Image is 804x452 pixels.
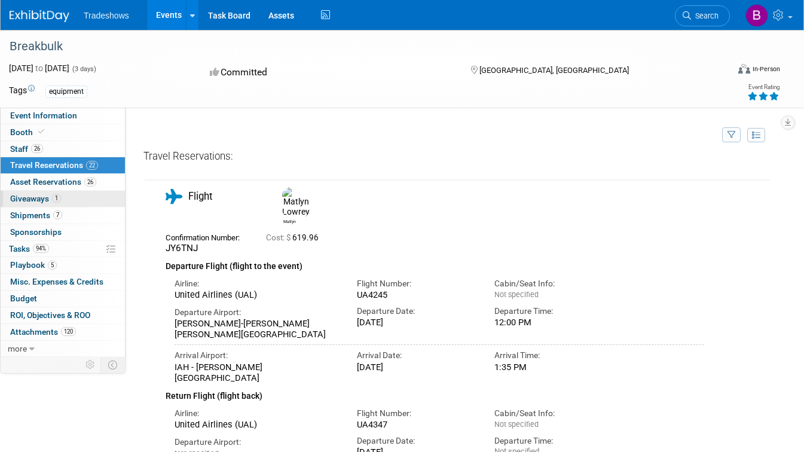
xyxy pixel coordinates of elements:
div: Departure Flight (flight to the event) [166,254,704,273]
span: [DATE] [DATE] [9,63,69,73]
a: Playbook5 [1,257,125,273]
span: Search [691,11,719,20]
span: Cost: $ [266,233,292,242]
a: Tasks94% [1,241,125,257]
div: Departure Time: [494,435,613,447]
span: Misc. Expenses & Credits [10,277,103,286]
div: Arrival Airport: [175,350,339,361]
span: Tasks [9,244,49,254]
span: Shipments [10,210,62,220]
div: Matlyn Lowrey [279,187,300,225]
i: Flight [166,189,182,204]
a: Asset Reservations26 [1,174,125,190]
span: to [33,63,45,73]
div: IAH - [PERSON_NAME][GEOGRAPHIC_DATA] [175,362,339,384]
td: Toggle Event Tabs [101,357,126,372]
div: Departure Date: [357,306,476,317]
a: Sponsorships [1,224,125,240]
span: 7 [53,210,62,219]
div: Departure Date: [357,435,476,447]
a: Attachments120 [1,324,125,340]
span: Tradeshows [84,11,129,20]
div: [DATE] [357,362,476,372]
span: Booth [10,127,47,137]
span: Playbook [10,260,57,270]
span: Event Information [10,111,77,120]
a: Event Information [1,108,125,124]
div: UA4347 [357,419,476,430]
span: 619.96 [266,233,323,242]
div: Airline: [175,408,339,419]
span: Travel Reservations [10,160,98,170]
a: Search [675,5,730,26]
i: Booth reservation complete [38,129,44,135]
span: 26 [31,144,43,153]
span: Asset Reservations [10,177,96,187]
td: Tags [9,84,35,98]
div: Confirmation Number: [166,230,248,243]
div: Return Flight (flight back) [166,383,704,403]
span: (3 days) [71,65,96,73]
span: 120 [61,327,76,336]
span: ROI, Objectives & ROO [10,310,90,320]
a: Giveaways1 [1,191,125,207]
div: Departure Time: [494,306,613,317]
div: Arrival Date: [357,350,476,361]
div: Cabin/Seat Info: [494,278,613,289]
div: 1:35 PM [494,362,613,372]
div: Arrival Time: [494,350,613,361]
div: 12:00 PM [494,317,613,328]
div: Event Rating [747,84,779,90]
span: more [8,344,27,353]
div: Flight Number: [357,408,476,419]
i: Filter by Traveler [727,132,736,139]
div: Travel Reservations: [143,149,771,168]
span: Budget [10,294,37,303]
span: Flight [188,190,212,202]
div: Departure Airport: [175,307,339,318]
span: Not specified [494,420,539,429]
img: Format-Inperson.png [738,64,750,74]
img: ExhibitDay [10,10,69,22]
span: 5 [48,261,57,270]
div: Breakbulk [5,36,714,57]
div: Cabin/Seat Info: [494,408,613,419]
span: Giveaways [10,194,61,203]
span: 94% [33,244,49,253]
div: Committed [206,62,451,83]
img: Matlyn Lowrey [282,187,310,218]
div: equipment [45,85,87,98]
a: Staff26 [1,141,125,157]
a: ROI, Objectives & ROO [1,307,125,323]
div: In-Person [752,65,780,74]
span: Not specified [494,290,539,299]
div: Matlyn Lowrey [282,218,297,225]
span: JY6TNJ [166,243,198,254]
span: 26 [84,178,96,187]
td: Personalize Event Tab Strip [80,357,101,372]
div: United Airlines (UAL) [175,419,339,430]
a: Budget [1,291,125,307]
span: 1 [52,194,61,203]
a: Shipments7 [1,207,125,224]
span: Attachments [10,327,76,337]
a: Travel Reservations22 [1,157,125,173]
a: more [1,341,125,357]
a: Misc. Expenses & Credits [1,274,125,290]
div: United Airlines (UAL) [175,289,339,300]
a: Booth [1,124,125,141]
div: [DATE] [357,317,476,328]
div: Event Format [667,62,780,80]
img: Benjamin Hecht [745,4,768,27]
div: UA4245 [357,289,476,300]
span: Sponsorships [10,227,62,237]
span: Staff [10,144,43,154]
div: [PERSON_NAME]-[PERSON_NAME] [PERSON_NAME][GEOGRAPHIC_DATA] [175,318,339,340]
span: [GEOGRAPHIC_DATA], [GEOGRAPHIC_DATA] [479,66,629,75]
div: Flight Number: [357,278,476,289]
div: Airline: [175,278,339,289]
span: 22 [86,161,98,170]
div: Departure Airport: [175,436,339,448]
